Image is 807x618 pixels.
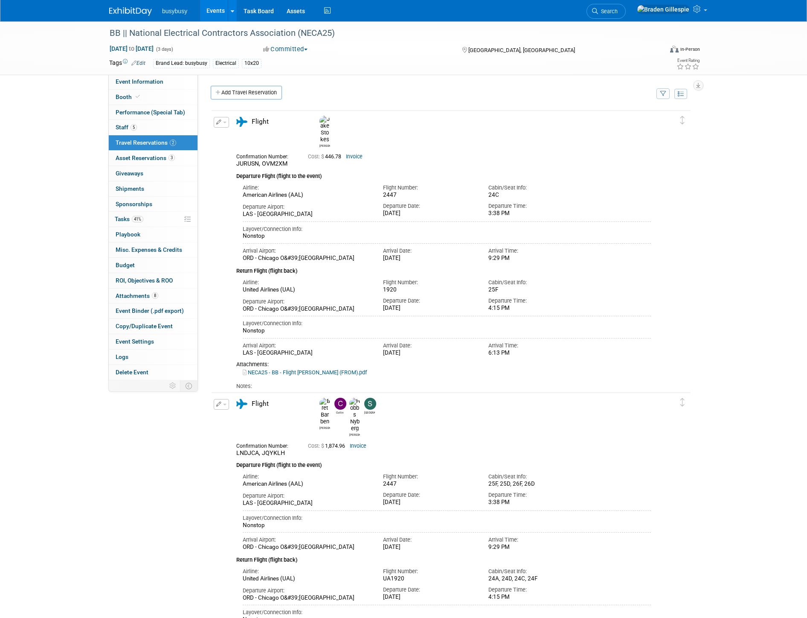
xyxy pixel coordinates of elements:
[109,181,197,196] a: Shipments
[155,47,173,52] span: (3 days)
[488,586,581,594] div: Departure Time:
[383,305,476,312] div: [DATE]
[128,45,136,52] span: to
[213,59,239,68] div: Electrical
[680,116,685,125] i: Click and drag to move item
[319,143,330,148] div: Jake Stokes
[243,473,370,481] div: Airline:
[383,568,476,575] div: Flight Number:
[152,292,158,299] span: 8
[109,350,197,364] a: Logs
[236,440,295,449] div: Confirmation Number:
[488,568,581,575] div: Cabin/Seat Info:
[243,247,370,255] div: Arrival Airport:
[236,382,651,390] div: Notes:
[109,74,197,89] a: Event Information
[488,481,581,487] div: 25F, 25D, 26F, 26D
[109,166,197,181] a: Giveaways
[383,350,476,357] div: [DATE]
[109,120,197,135] a: Staff5
[243,544,370,551] div: ORD - Chicago O&#39;[GEOGRAPHIC_DATA]
[236,390,651,404] div: TO: 136.31 FROM: 310.47
[243,255,370,262] div: ORD - Chicago O&#39;[GEOGRAPHIC_DATA]
[243,595,370,602] div: ORD - Chicago O&#39;[GEOGRAPHIC_DATA]
[586,4,626,19] a: Search
[383,286,476,294] div: 1920
[488,575,581,582] div: 24A, 24D, 24C, 24F
[488,192,581,198] div: 24C
[211,86,282,99] a: Add Travel Reservation
[317,398,332,430] div: Bret Barben
[109,90,197,105] a: Booth
[383,473,476,481] div: Flight Number:
[243,609,651,616] div: Layover/Connection Info:
[383,247,476,255] div: Arrival Date:
[116,124,137,131] span: Staff
[383,184,476,192] div: Flight Number:
[252,118,269,125] span: Flight
[236,449,285,456] span: LNDJCA, JQYKLH
[680,46,700,52] div: In-Person
[116,262,135,268] span: Budget
[612,44,700,57] div: Event Format
[488,255,581,262] div: 9:29 PM
[116,170,143,177] span: Giveaways
[236,361,651,368] div: Attachments:
[676,58,700,63] div: Event Rating
[115,216,143,222] span: Tasks
[488,279,581,286] div: Cabin/Seat Info:
[107,26,650,41] div: BB || National Electrical Contractors Association (NECA25)
[243,327,651,335] div: Nonstop
[260,45,311,54] button: Committed
[383,255,476,262] div: [DATE]
[243,320,651,327] div: Layover/Connection Info:
[243,481,370,488] div: American Airlines (AAL)
[109,212,197,227] a: Tasks41%
[637,5,690,14] img: Braden Gillespie
[243,500,370,507] div: LAS - [GEOGRAPHIC_DATA]
[109,227,197,242] a: Playbook
[165,380,180,391] td: Personalize Event Tab Strip
[383,279,476,286] div: Flight Number:
[236,262,651,275] div: Return Flight (flight back)
[243,203,370,211] div: Departure Airport:
[236,160,287,167] span: JURUSN, OVM2XM
[243,298,370,306] div: Departure Airport:
[243,522,651,529] div: Nonstop
[116,185,144,192] span: Shipments
[116,277,173,284] span: ROI, Objectives & ROO
[488,350,581,357] div: 6:13 PM
[308,154,325,160] span: Cost: $
[243,350,370,357] div: LAS - [GEOGRAPHIC_DATA]
[116,369,148,376] span: Delete Event
[383,342,476,350] div: Arrival Date:
[236,399,247,409] i: Flight
[109,258,197,273] a: Budget
[243,279,370,286] div: Airline:
[131,124,137,131] span: 5
[383,499,476,506] div: [DATE]
[109,242,197,257] a: Misc. Expenses & Credits
[319,425,330,430] div: Bret Barben
[243,568,370,575] div: Airline:
[236,551,651,564] div: Return Flight (flight back)
[109,135,197,150] a: Travel Reservations2
[116,353,128,360] span: Logs
[349,432,360,437] div: Hobbs Nyberg
[109,365,197,380] a: Delete Event
[243,575,370,583] div: United Airlines (UAL)
[243,342,370,350] div: Arrival Airport:
[168,154,175,161] span: 3
[347,398,362,437] div: Hobbs Nyberg
[243,587,370,595] div: Departure Airport:
[109,273,197,288] a: ROI, Objectives & ROO
[116,231,140,238] span: Playbook
[488,202,581,210] div: Departure Time:
[116,307,184,314] span: Event Binder (.pdf export)
[488,536,581,544] div: Arrival Time:
[116,323,173,329] span: Copy/Duplicate Event
[383,192,476,199] div: 2447
[109,197,197,212] a: Sponsorships
[116,93,142,100] span: Booth
[243,225,651,233] div: Layover/Connection Info:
